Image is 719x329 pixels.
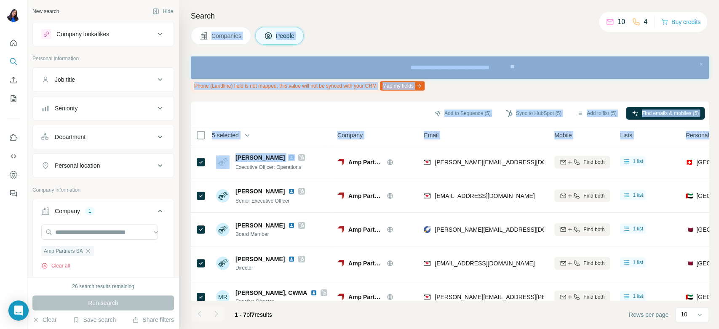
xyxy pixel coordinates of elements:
[583,226,604,233] span: Find both
[7,167,20,182] button: Dashboard
[44,247,83,255] span: Amp Partners SA
[681,310,687,318] p: 10
[310,289,317,296] img: LinkedIn logo
[56,30,109,38] div: Company lookalikes
[235,198,290,204] span: Senior Executive Officer
[73,316,116,324] button: Save search
[55,75,75,84] div: Job title
[216,155,230,169] img: Avatar
[33,201,174,225] button: Company1
[633,292,643,300] span: 1 list
[55,207,80,215] div: Company
[554,223,610,236] button: Find both
[583,192,604,200] span: Find both
[132,316,174,324] button: Share filters
[211,32,242,40] span: Companies
[435,294,632,300] span: [PERSON_NAME][EMAIL_ADDRESS][PERSON_NAME][DOMAIN_NAME]
[216,290,230,304] div: MR
[337,131,363,139] span: Company
[235,255,285,263] span: [PERSON_NAME]
[235,264,305,272] span: Director
[7,35,20,51] button: Quick start
[235,164,301,170] span: Executive Officer: Operations
[288,222,295,229] img: LinkedIn logo
[7,91,20,106] button: My lists
[337,193,344,199] img: Logo of Amp Partners SA
[424,131,438,139] span: Email
[644,17,647,27] p: 4
[554,131,572,139] span: Mobile
[380,81,425,91] button: Map my fields
[424,293,430,301] img: provider findymail logo
[55,161,100,170] div: Personal location
[72,283,134,290] div: 26 search results remaining
[7,54,20,69] button: Search
[33,127,174,147] button: Department
[348,192,382,200] span: Amp Partners SA
[85,207,95,215] div: 1
[633,259,643,266] span: 1 list
[32,186,174,194] p: Company information
[337,260,344,267] img: Logo of Amp Partners SA
[41,262,70,270] button: Clear all
[32,55,174,62] p: Personal information
[191,56,709,79] iframe: Banner
[33,155,174,176] button: Personal location
[8,300,29,321] div: Open Intercom Messenger
[500,107,567,120] button: Sync to HubSpot (5)
[288,154,295,161] img: LinkedIn logo
[435,193,535,199] span: [EMAIL_ADDRESS][DOMAIN_NAME]
[424,158,430,166] img: provider findymail logo
[33,24,174,44] button: Company lookalikes
[554,291,610,303] button: Find both
[7,72,20,88] button: Enrich CSV
[348,225,382,234] span: Amp Partners SA
[686,192,693,200] span: 🇦🇪
[633,191,643,199] span: 1 list
[7,8,20,22] img: Avatar
[235,230,305,238] span: Board Member
[661,16,700,28] button: Buy credits
[554,257,610,270] button: Find both
[337,226,344,233] img: Logo of Amp Partners SA
[435,226,583,233] span: [PERSON_NAME][EMAIL_ADDRESS][DOMAIN_NAME]
[626,107,705,120] button: Find emails & mobiles (5)
[571,107,623,120] button: Add to list (5)
[633,225,643,233] span: 1 list
[424,192,430,200] img: provider findymail logo
[235,153,285,162] span: [PERSON_NAME]
[686,293,693,301] span: 🇦🇪
[642,110,699,117] span: Find emails & mobiles (5)
[235,289,307,297] span: [PERSON_NAME], CWMA
[686,259,693,267] span: 🇶🇦
[620,131,632,139] span: Lists
[251,311,255,318] span: 7
[147,5,179,18] button: Hide
[686,225,693,234] span: 🇶🇦
[583,158,604,166] span: Find both
[424,225,430,234] img: provider rocketreach logo
[348,158,382,166] span: Amp Partners SA
[32,316,56,324] button: Clear
[348,293,382,301] span: Amp Partners SA
[617,17,625,27] p: 10
[235,221,285,230] span: [PERSON_NAME]
[55,104,78,112] div: Seniority
[7,186,20,201] button: Feedback
[337,159,344,166] img: Logo of Amp Partners SA
[216,189,230,203] img: Avatar
[33,70,174,90] button: Job title
[276,32,295,40] span: People
[235,311,272,318] span: results
[337,294,344,300] img: Logo of Amp Partners SA
[554,156,610,169] button: Find both
[212,131,239,139] span: 5 selected
[583,259,604,267] span: Find both
[435,159,583,166] span: [PERSON_NAME][EMAIL_ADDRESS][DOMAIN_NAME]
[55,133,86,141] div: Department
[424,259,430,267] img: provider findymail logo
[686,158,693,166] span: 🇨🇭
[235,187,285,195] span: [PERSON_NAME]
[633,158,643,165] span: 1 list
